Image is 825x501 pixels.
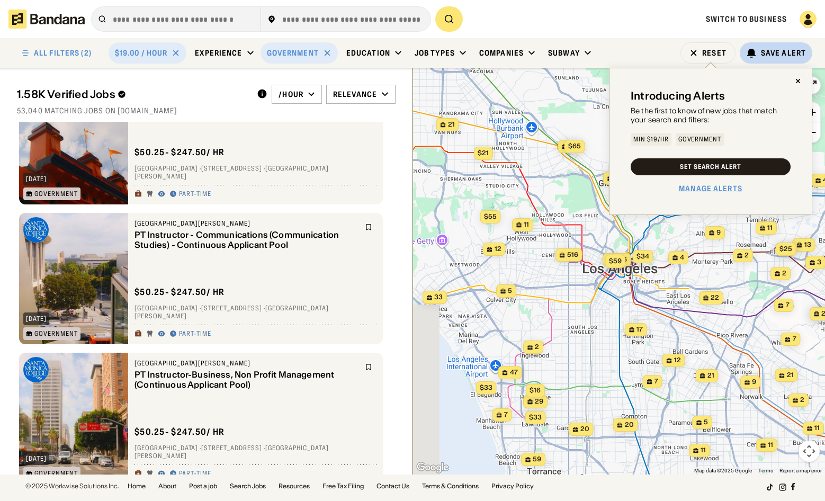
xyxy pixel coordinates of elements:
[333,90,377,99] div: Relevance
[34,330,78,337] div: Government
[530,386,541,394] span: $16
[567,250,578,260] span: 516
[779,245,792,253] span: $25
[758,468,773,473] a: Terms (opens in new tab)
[134,219,358,228] div: [GEOGRAPHIC_DATA][PERSON_NAME]
[767,223,773,232] span: 11
[804,240,811,249] span: 13
[134,444,376,460] div: [GEOGRAPHIC_DATA] · [STREET_ADDRESS] · [GEOGRAPHIC_DATA][PERSON_NAME]
[34,470,78,477] div: Government
[702,49,727,57] div: Reset
[279,483,310,489] a: Resources
[23,217,49,243] img: Santa Monica College logo
[694,468,752,473] span: Map data ©2025 Google
[479,383,492,391] span: $33
[680,253,684,262] span: 4
[134,147,225,158] div: $ 50.25 - $247.50 / hr
[608,257,621,265] span: $59
[504,410,507,419] span: 7
[491,483,534,489] a: Privacy Policy
[674,356,680,365] span: 12
[745,251,749,260] span: 2
[17,122,396,475] div: grid
[631,106,791,124] div: Be the first to know of new jobs that match your search and filters:
[711,293,719,302] span: 22
[322,483,364,489] a: Free Tax Filing
[478,149,489,157] span: $21
[814,424,820,433] span: 11
[128,483,146,489] a: Home
[817,258,821,267] span: 3
[17,88,248,101] div: 1.58K Verified Jobs
[508,287,512,296] span: 5
[189,483,217,489] a: Post a job
[636,252,649,260] span: $34
[267,48,319,58] div: Government
[447,120,454,129] span: 21
[704,418,708,427] span: 5
[680,164,741,170] div: Set Search Alert
[679,184,742,193] a: Manage Alerts
[707,371,714,380] span: 21
[614,255,627,264] span: 466
[509,368,517,377] span: 47
[678,136,722,142] div: Government
[535,343,539,352] span: 2
[654,377,658,386] span: 7
[706,14,787,24] a: Switch to Business
[26,176,47,182] div: [DATE]
[34,49,92,57] div: ALL FILTERS (2)
[26,455,47,462] div: [DATE]
[800,396,804,405] span: 2
[134,359,358,368] div: [GEOGRAPHIC_DATA][PERSON_NAME]
[346,48,390,58] div: Education
[134,230,358,250] div: PT Instructor - Communications (Communication Studies) - Continuous Applicant Pool
[134,304,376,320] div: [GEOGRAPHIC_DATA] · [STREET_ADDRESS] · [GEOGRAPHIC_DATA][PERSON_NAME]
[624,421,633,430] span: 20
[483,212,496,220] span: $55
[134,164,376,181] div: [GEOGRAPHIC_DATA] · [STREET_ADDRESS] · [GEOGRAPHIC_DATA][PERSON_NAME]
[494,245,501,254] span: 12
[533,455,541,464] span: 59
[782,269,786,278] span: 2
[479,48,524,58] div: Companies
[279,90,303,99] div: /hour
[376,483,409,489] a: Contact Us
[528,413,541,421] span: $33
[716,228,721,237] span: 9
[179,470,211,478] div: Part-time
[415,48,455,58] div: Job Types
[17,106,396,115] div: 53,040 matching jobs on [DOMAIN_NAME]
[179,190,211,199] div: Part-time
[34,191,78,197] div: Government
[761,48,806,58] div: Save Alert
[636,325,643,334] span: 17
[134,287,225,298] div: $ 50.25 - $247.50 / hr
[786,371,793,380] span: 21
[23,357,49,382] img: Santa Monica College logo
[792,335,796,344] span: 7
[701,446,706,455] span: 11
[568,142,580,150] span: $65
[785,301,789,310] span: 7
[134,426,225,437] div: $ 50.25 - $247.50 / hr
[548,48,580,58] div: Subway
[26,316,47,322] div: [DATE]
[115,48,168,58] div: $19.00 / hour
[415,461,450,475] a: Open this area in Google Maps (opens a new window)
[580,425,589,434] span: 20
[134,370,358,390] div: PT Instructor-Business, Non Profit Management (Continuous Applicant Pool)
[434,293,443,302] span: 33
[8,10,85,29] img: Bandana logotype
[631,90,725,102] div: Introducing Alerts
[752,378,756,387] span: 9
[195,48,242,58] div: Experience
[524,220,529,229] span: 11
[179,330,211,338] div: Part-time
[422,483,479,489] a: Terms & Conditions
[535,397,543,406] span: 29
[25,483,119,489] div: © 2025 Workwise Solutions Inc.
[415,461,450,475] img: Google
